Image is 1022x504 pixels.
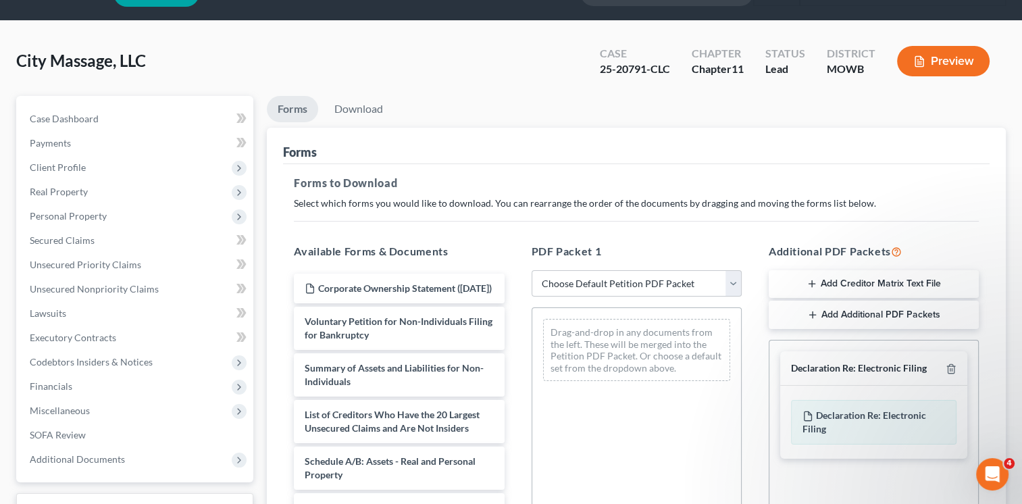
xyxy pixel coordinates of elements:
[802,409,926,434] span: Declaration Re: Electronic Filing
[765,61,805,77] div: Lead
[692,46,744,61] div: Chapter
[19,131,253,155] a: Payments
[30,234,95,246] span: Secured Claims
[30,356,153,368] span: Codebtors Insiders & Notices
[19,228,253,253] a: Secured Claims
[1004,458,1015,469] span: 4
[30,453,125,465] span: Additional Documents
[692,61,744,77] div: Chapter
[765,46,805,61] div: Status
[791,362,927,375] div: Declaration Re: Electronic Filing
[30,161,86,173] span: Client Profile
[283,144,317,160] div: Forms
[294,243,504,259] h5: Available Forms & Documents
[19,277,253,301] a: Unsecured Nonpriority Claims
[267,96,318,122] a: Forms
[19,301,253,326] a: Lawsuits
[600,61,670,77] div: 25-20791-CLC
[769,243,979,259] h5: Additional PDF Packets
[19,326,253,350] a: Executory Contracts
[30,259,141,270] span: Unsecured Priority Claims
[19,107,253,131] a: Case Dashboard
[976,458,1008,490] iframe: Intercom live chat
[30,332,116,343] span: Executory Contracts
[19,253,253,277] a: Unsecured Priority Claims
[30,137,71,149] span: Payments
[769,270,979,299] button: Add Creditor Matrix Text File
[19,423,253,447] a: SOFA Review
[600,46,670,61] div: Case
[305,362,484,387] span: Summary of Assets and Liabilities for Non-Individuals
[30,210,107,222] span: Personal Property
[30,429,86,440] span: SOFA Review
[294,197,979,210] p: Select which forms you would like to download. You can rearrange the order of the documents by dr...
[827,46,875,61] div: District
[769,301,979,329] button: Add Additional PDF Packets
[897,46,990,76] button: Preview
[30,186,88,197] span: Real Property
[532,243,742,259] h5: PDF Packet 1
[294,175,979,191] h5: Forms to Download
[30,113,99,124] span: Case Dashboard
[543,319,730,381] div: Drag-and-drop in any documents from the left. These will be merged into the Petition PDF Packet. ...
[318,282,492,294] span: Corporate Ownership Statement ([DATE])
[324,96,394,122] a: Download
[305,409,480,434] span: List of Creditors Who Have the 20 Largest Unsecured Claims and Are Not Insiders
[827,61,875,77] div: MOWB
[305,455,476,480] span: Schedule A/B: Assets - Real and Personal Property
[30,380,72,392] span: Financials
[30,405,90,416] span: Miscellaneous
[732,62,744,75] span: 11
[30,283,159,295] span: Unsecured Nonpriority Claims
[305,316,492,341] span: Voluntary Petition for Non-Individuals Filing for Bankruptcy
[16,51,146,70] span: City Massage, LLC
[30,307,66,319] span: Lawsuits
